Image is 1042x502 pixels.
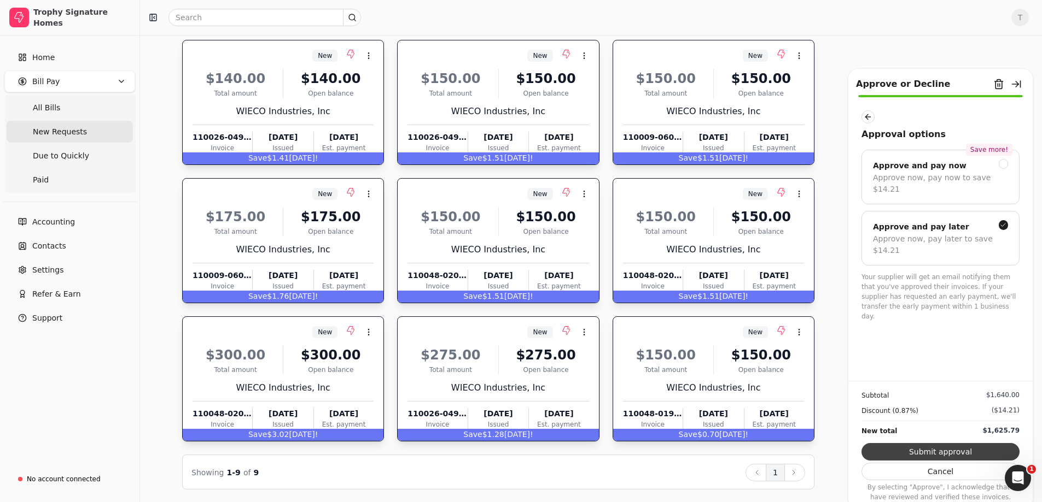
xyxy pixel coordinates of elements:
div: $150.00 [718,69,804,88]
span: New [318,189,332,199]
div: $175.00 [288,207,374,227]
div: [DATE] [253,270,313,281]
div: [DATE] [683,270,743,281]
button: 1 [766,464,785,481]
span: Save [248,153,267,162]
span: Save [248,430,267,439]
div: Total amount [193,88,278,98]
div: Save more! [966,144,1012,156]
div: Approve or Decline [856,78,950,91]
div: Discount (0.87%) [861,405,918,416]
div: 110026-049306-01 [408,408,467,420]
div: Est. payment [529,143,589,153]
p: Your supplier will get an email notifying them that you've approved their invoices. If your suppl... [861,272,1020,321]
div: Invoice [193,281,252,291]
div: Issued [468,143,528,153]
div: $1,625.79 [982,426,1020,435]
div: $1.41 [183,152,383,164]
span: New [533,327,547,337]
div: [DATE] [468,270,528,281]
button: Cancel [861,463,1020,480]
span: Paid [33,174,49,186]
span: New [318,327,332,337]
div: Total amount [408,227,493,237]
div: [DATE] [314,270,374,281]
span: [DATE]! [289,153,318,162]
div: WIECO Industries, Inc [408,381,589,394]
div: [DATE] [744,132,804,143]
div: Invoice [193,420,252,429]
button: Submit approval [861,443,1020,460]
iframe: Intercom live chat [1005,465,1031,491]
div: 110048-020312-01 [623,270,683,281]
div: Approve and pay later [873,220,969,233]
div: Open balance [718,365,804,375]
div: $300.00 [193,345,278,365]
div: $150.00 [718,345,804,365]
div: Issued [683,420,743,429]
a: Home [4,46,135,68]
span: Refer & Earn [32,288,81,300]
div: $150.00 [503,69,589,88]
div: Open balance [503,227,589,237]
div: $300.00 [288,345,374,365]
div: WIECO Industries, Inc [193,243,374,256]
div: $150.00 [408,69,493,88]
div: Open balance [288,365,374,375]
div: Approve now, pay later to save $14.21 [873,233,1008,256]
span: [DATE]! [504,430,533,439]
div: 110009-060176-01 [623,132,683,143]
div: Open balance [718,227,804,237]
button: Bill Pay [4,70,135,92]
div: Subtotal [861,390,889,401]
div: [DATE] [468,408,528,420]
div: 110048-020318-01 [408,270,467,281]
span: Save [463,153,482,162]
div: [DATE] [683,132,743,143]
span: [DATE]! [504,153,533,162]
span: New [748,327,762,337]
div: Issued [253,420,313,429]
span: Save [463,430,482,439]
div: $1.51 [613,291,814,303]
span: Accounting [32,216,75,228]
div: [DATE] [314,408,374,420]
div: Invoice [408,420,467,429]
div: WIECO Industries, Inc [623,105,804,118]
a: No account connected [4,469,135,489]
div: 110026-049325-01 [193,132,252,143]
span: Settings [32,264,63,276]
div: 110026-049326-01 [408,132,467,143]
span: [DATE]! [719,153,748,162]
div: [DATE] [314,132,374,143]
div: Total amount [193,227,278,237]
div: Est. payment [314,420,374,429]
div: Total amount [408,365,493,375]
span: of [243,468,251,477]
span: Save [679,292,697,300]
div: $1.51 [398,291,598,303]
div: Invoice [623,143,683,153]
div: $150.00 [718,207,804,227]
input: Search [168,9,361,26]
div: Open balance [503,88,589,98]
a: Accounting [4,211,135,233]
span: New [533,51,547,61]
div: $275.00 [503,345,589,365]
div: [DATE] [529,132,589,143]
div: $0.70 [613,429,814,441]
div: $1.28 [398,429,598,441]
span: 9 [254,468,259,477]
span: [DATE]! [504,292,533,300]
div: $1.51 [613,152,814,164]
div: Total amount [193,365,278,375]
div: $150.00 [503,207,589,227]
div: $140.00 [288,69,374,88]
div: Total amount [408,88,493,98]
div: $140.00 [193,69,278,88]
span: 1 [1027,465,1036,474]
span: [DATE]! [719,430,748,439]
div: $150.00 [623,345,709,365]
div: Issued [253,281,313,291]
span: Bill Pay [32,76,60,87]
